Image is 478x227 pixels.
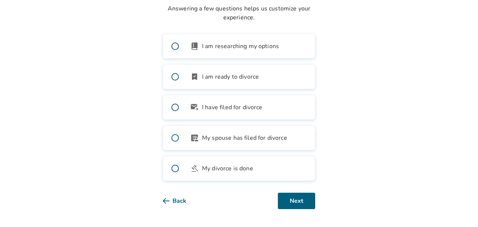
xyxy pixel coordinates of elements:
span: outgoing_mail [190,103,199,112]
button: Back [163,193,198,209]
span: I have filed for divorce [202,103,263,112]
span: My divorce is done [202,164,253,173]
span: article_person [190,133,199,142]
iframe: Chat Widget [441,191,478,227]
span: I am ready to divorce [202,72,259,81]
p: Answering a few questions helps us customize your experience. [163,4,315,22]
span: book_2 [190,42,199,51]
button: Next [278,193,315,209]
span: I am researching my options [202,42,279,51]
span: My spouse has filed for divorce [202,133,287,142]
span: bookmark_check [190,72,199,81]
span: gavel [190,164,199,173]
